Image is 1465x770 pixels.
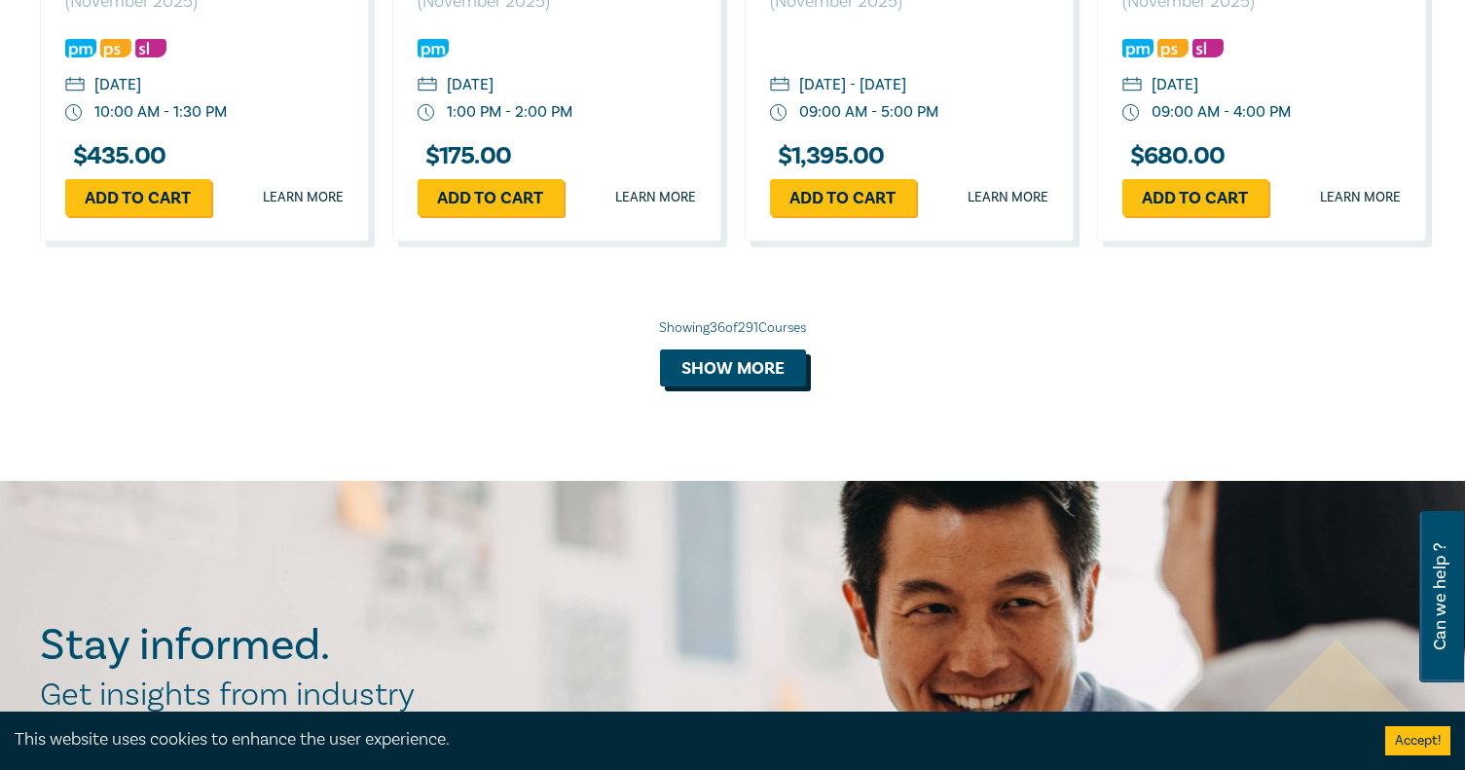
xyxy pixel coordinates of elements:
[1122,104,1140,122] img: watch
[65,39,96,57] img: Practice Management & Business Skills
[65,179,211,216] a: Add to cart
[1122,77,1142,94] img: calendar
[418,179,564,216] a: Add to cart
[447,74,494,96] div: [DATE]
[418,39,449,57] img: Practice Management & Business Skills
[770,143,885,169] h3: $ 1,395.00
[418,104,435,122] img: watch
[770,77,789,94] img: calendar
[799,101,938,124] div: 09:00 AM - 5:00 PM
[615,188,696,207] a: Learn more
[799,74,906,96] div: [DATE] - [DATE]
[94,101,227,124] div: 10:00 AM - 1:30 PM
[1157,39,1189,57] img: Professional Skills
[65,104,83,122] img: watch
[1122,143,1226,169] h3: $ 680.00
[1122,39,1154,57] img: Practice Management & Business Skills
[1152,101,1291,124] div: 09:00 AM - 4:00 PM
[1385,726,1450,755] button: Accept cookies
[1152,74,1198,96] div: [DATE]
[418,77,437,94] img: calendar
[15,727,1356,752] div: This website uses cookies to enhance the user experience.
[447,101,572,124] div: 1:00 PM - 2:00 PM
[94,74,141,96] div: [DATE]
[40,620,499,671] h2: Stay informed.
[40,318,1426,338] div: Showing 36 of 291 Courses
[1320,188,1401,207] a: Learn more
[418,143,512,169] h3: $ 175.00
[135,39,166,57] img: Substantive Law
[1192,39,1224,57] img: Substantive Law
[1122,179,1268,216] a: Add to cart
[660,349,806,386] button: Show more
[263,188,344,207] a: Learn more
[100,39,131,57] img: Professional Skills
[1431,523,1449,671] span: Can we help ?
[968,188,1048,207] a: Learn more
[770,104,787,122] img: watch
[65,77,85,94] img: calendar
[65,143,166,169] h3: $ 435.00
[770,179,916,216] a: Add to cart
